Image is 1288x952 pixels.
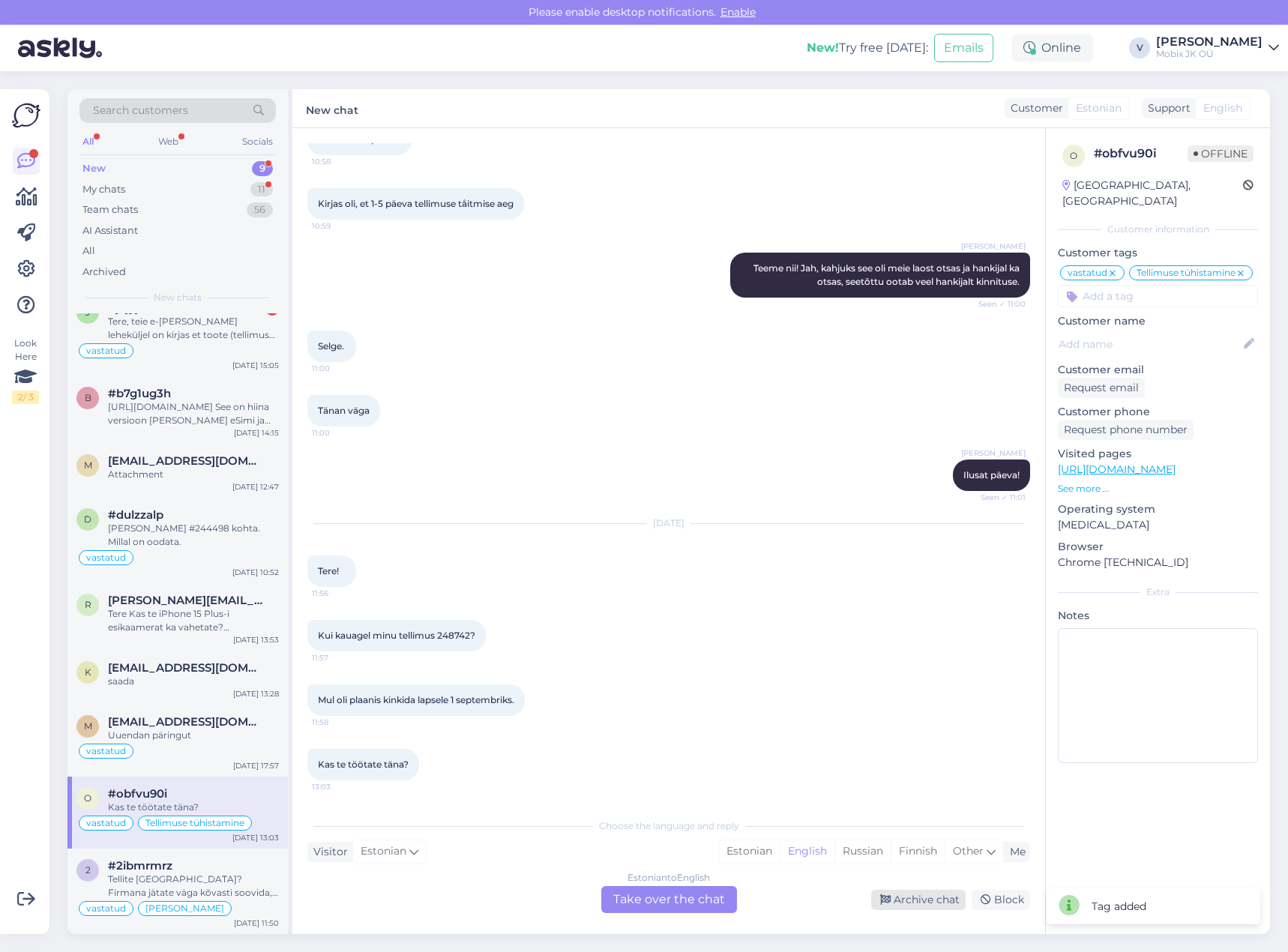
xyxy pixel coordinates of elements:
div: # obfvu90i [1094,145,1188,163]
div: [URL][DOMAIN_NAME] See on hiina versioon [PERSON_NAME] eSimi ja colorOs-ga? [108,400,279,427]
span: 11:56 [312,588,368,599]
div: Mobix JK OÜ [1156,48,1263,60]
span: #obfvu90i [108,787,167,801]
p: Visited pages [1058,446,1258,462]
img: Askly Logo [12,101,40,130]
span: Tellimuse tühistamine [145,819,244,828]
span: 11:00 [312,363,368,374]
span: rando.hinn@ahhaa.ee [108,594,264,607]
div: Visitor [307,844,348,860]
div: 11 [250,182,273,197]
span: Seen ✓ 11:00 [969,298,1026,310]
p: See more ... [1058,482,1258,495]
div: Take over the chat [601,886,737,913]
div: Archived [82,265,126,280]
div: Russian [834,840,891,863]
span: [PERSON_NAME] [145,904,224,913]
span: #dulzzalp [108,508,163,522]
span: d [84,513,91,525]
span: #b7g1ug3h [108,387,171,400]
p: Notes [1058,608,1258,624]
div: Try free [DATE]: [807,39,928,57]
button: Emails [934,34,993,62]
div: V [1129,37,1150,58]
div: [PERSON_NAME] [1156,36,1263,48]
span: 10:59 [312,220,368,232]
div: Extra [1058,585,1258,599]
a: [URL][DOMAIN_NAME] [1058,463,1176,476]
div: [DATE] 14:15 [234,427,279,439]
div: Web [155,132,181,151]
span: [PERSON_NAME] [961,241,1026,252]
span: Tellimuse tühistamine [1137,268,1236,277]
span: Selge. [318,340,344,352]
span: Ilusat päeva! [963,469,1020,480]
div: [DATE] 11:50 [234,918,279,929]
span: massa56@gmail.com [108,715,264,729]
span: r [85,599,91,610]
span: Mul oli plaanis kinkida lapsele 1 septembriks. [318,694,514,705]
span: vastatud [86,747,126,756]
span: Search customers [93,103,188,118]
span: Tänan väga [318,405,370,416]
span: vastatud [1068,268,1107,277]
span: Kas te töötate täna? [318,759,409,770]
div: Request phone number [1058,420,1194,440]
span: #2ibmrmrz [108,859,172,873]
p: Customer tags [1058,245,1258,261]
div: 56 [247,202,273,217]
div: [DATE] 17:57 [233,760,279,771]
span: 11:00 [312,427,368,439]
span: English [1203,100,1242,116]
p: [MEDICAL_DATA] [1058,517,1258,533]
span: Other [953,844,984,858]
input: Add name [1059,336,1241,352]
div: Request email [1058,378,1145,398]
span: vastatud [86,553,126,562]
span: 2 [85,864,91,876]
input: Add a tag [1058,285,1258,307]
div: Customer information [1058,223,1258,236]
div: Me [1004,844,1026,860]
span: Kirjas oli, et 1-5 päeva tellimuse tåitmise aeg [318,198,514,209]
div: Tellite [GEOGRAPHIC_DATA]? Firmana jätate väga kõvasti soovida, kuigi esinduspood ja koduleht väg... [108,873,279,900]
p: Operating system [1058,501,1258,517]
span: [PERSON_NAME] [961,448,1026,459]
div: Uuendan päringut [108,729,279,742]
div: Kas te töötate täna? [108,801,279,814]
div: [PERSON_NAME] #244498 kohta. Millal on oodata. [108,522,279,549]
div: Look Here [12,337,39,404]
div: Socials [239,132,276,151]
span: Offline [1188,145,1254,162]
span: Kui kauagel minu tellimus 248742? [318,630,475,641]
span: Tere! [318,565,339,576]
span: b [85,392,91,403]
div: Support [1142,100,1191,116]
p: Customer email [1058,362,1258,378]
label: New chat [306,98,358,118]
span: mkeisk@gmail.com [108,454,264,468]
span: Estonian [361,843,406,860]
div: Finnish [891,840,945,863]
p: Customer name [1058,313,1258,329]
div: Estonian [719,840,780,863]
div: Choose the language and reply [307,819,1030,833]
div: AI Assistant [82,223,138,238]
div: Estonian to English [628,871,710,885]
div: Team chats [82,202,138,217]
b: New! [807,40,839,55]
span: 11:57 [312,652,368,663]
span: k [85,666,91,678]
span: vastatud [86,819,126,828]
span: 13:03 [312,781,368,792]
a: [PERSON_NAME]Mobix JK OÜ [1156,36,1279,60]
div: saada [108,675,279,688]
div: Tere, teie e-[PERSON_NAME] leheküljel on kirjas et toote (tellimus nr 238292) tarneaeg on 1-5 töö... [108,315,279,342]
span: 10:58 [312,156,368,167]
div: [DATE] 15:05 [232,360,279,371]
p: Chrome [TECHNICAL_ID] [1058,555,1258,570]
div: Customer [1005,100,1063,116]
span: vastatud [86,346,126,355]
div: Archive chat [871,890,966,910]
span: katirynk@gmail.com [108,661,264,675]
